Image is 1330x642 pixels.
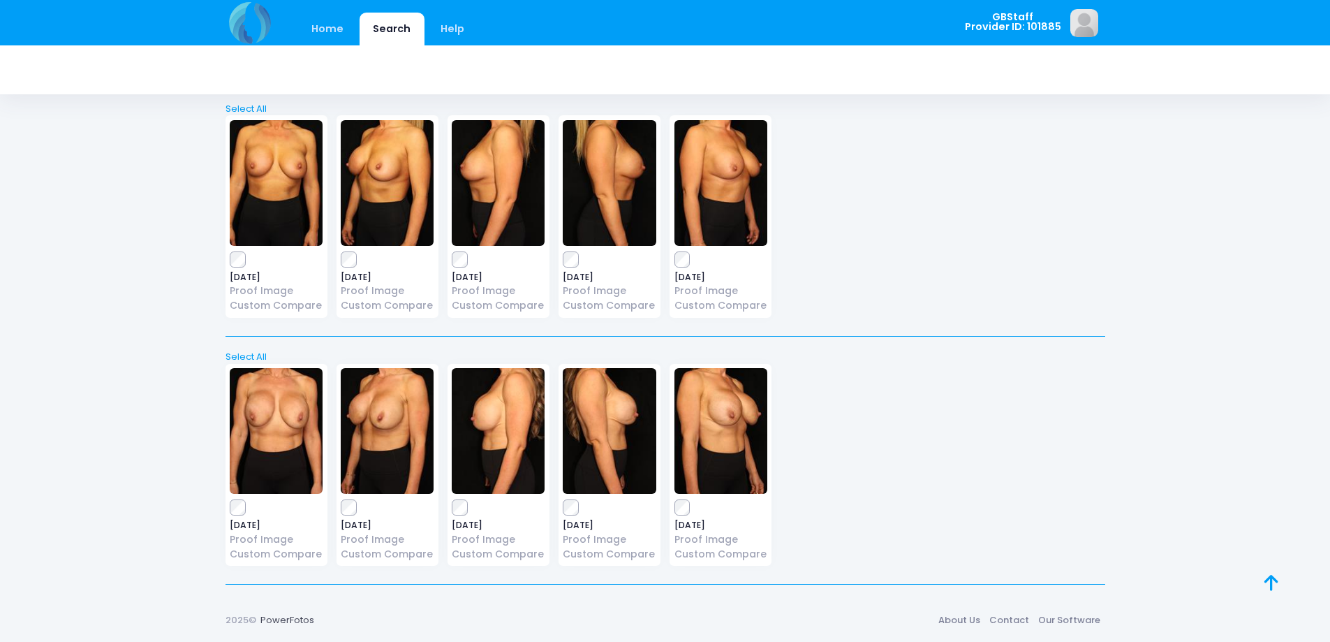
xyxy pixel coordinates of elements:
span: [DATE] [230,521,323,530]
a: Custom Compare [674,547,767,562]
img: image [674,120,767,246]
span: [DATE] [563,273,656,282]
a: Proof Image [341,284,434,298]
a: Proof Image [230,284,323,298]
a: Select All [221,350,1109,364]
img: image [563,368,656,494]
a: Contact [985,608,1034,633]
a: Custom Compare [563,547,656,562]
a: Proof Image [230,532,323,547]
a: About Us [934,608,985,633]
a: Help [427,13,478,45]
img: image [452,120,545,246]
span: [DATE] [563,521,656,530]
a: Proof Image [674,284,767,298]
img: image [230,120,323,246]
a: Proof Image [674,532,767,547]
span: [DATE] [341,521,434,530]
a: Proof Image [452,284,545,298]
a: Custom Compare [452,547,545,562]
a: PowerFotos [260,613,314,627]
a: Proof Image [452,532,545,547]
a: Proof Image [341,532,434,547]
img: image [341,120,434,246]
a: Proof Image [563,284,656,298]
a: Custom Compare [341,547,434,562]
span: [DATE] [452,521,545,530]
img: image [563,120,656,246]
img: image [341,368,434,494]
span: [DATE] [452,273,545,282]
a: Select All [221,102,1109,116]
a: Custom Compare [230,298,323,313]
img: image [674,368,767,494]
span: [DATE] [674,521,767,530]
span: [DATE] [674,273,767,282]
a: Custom Compare [341,298,434,313]
a: Search [360,13,424,45]
a: Custom Compare [674,298,767,313]
a: Custom Compare [563,298,656,313]
img: image [1070,9,1098,37]
a: Proof Image [563,532,656,547]
span: 2025© [226,613,256,627]
span: [DATE] [341,273,434,282]
span: GBStaff Provider ID: 101885 [965,12,1061,32]
span: [DATE] [230,273,323,282]
img: image [452,368,545,494]
a: Our Software [1034,608,1105,633]
a: Custom Compare [230,547,323,562]
a: Custom Compare [452,298,545,313]
img: image [230,368,323,494]
a: Home [298,13,357,45]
